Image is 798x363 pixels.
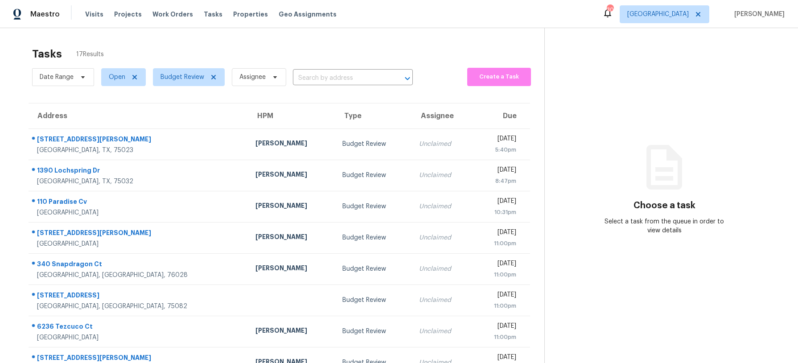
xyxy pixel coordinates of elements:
[293,71,388,85] input: Search by address
[255,232,328,243] div: [PERSON_NAME]
[480,197,516,208] div: [DATE]
[30,10,60,19] span: Maestro
[480,228,516,239] div: [DATE]
[37,302,241,311] div: [GEOGRAPHIC_DATA], [GEOGRAPHIC_DATA], 75082
[731,10,785,19] span: [PERSON_NAME]
[40,73,74,82] span: Date Range
[37,177,241,186] div: [GEOGRAPHIC_DATA], TX, 75032
[37,208,241,217] div: [GEOGRAPHIC_DATA]
[342,202,405,211] div: Budget Review
[37,146,241,155] div: [GEOGRAPHIC_DATA], TX, 75023
[480,239,516,248] div: 11:00pm
[480,270,516,279] div: 11:00pm
[37,239,241,248] div: [GEOGRAPHIC_DATA]
[255,201,328,212] div: [PERSON_NAME]
[627,10,689,19] span: [GEOGRAPHIC_DATA]
[335,103,412,128] th: Type
[605,217,724,235] div: Select a task from the queue in order to view details
[473,103,530,128] th: Due
[76,50,104,59] span: 17 Results
[233,10,268,19] span: Properties
[85,10,103,19] span: Visits
[114,10,142,19] span: Projects
[480,134,516,145] div: [DATE]
[255,264,328,275] div: [PERSON_NAME]
[342,264,405,273] div: Budget Review
[37,166,241,177] div: 1390 Lochspring Dr
[419,140,466,148] div: Unclaimed
[37,271,241,280] div: [GEOGRAPHIC_DATA], [GEOGRAPHIC_DATA], 76028
[37,291,241,302] div: [STREET_ADDRESS]
[480,165,516,177] div: [DATE]
[279,10,337,19] span: Geo Assignments
[37,228,241,239] div: [STREET_ADDRESS][PERSON_NAME]
[255,139,328,150] div: [PERSON_NAME]
[480,290,516,301] div: [DATE]
[480,322,516,333] div: [DATE]
[37,322,241,333] div: 6236 Tezcuco Ct
[342,140,405,148] div: Budget Review
[480,333,516,342] div: 11:00pm
[255,170,328,181] div: [PERSON_NAME]
[204,11,222,17] span: Tasks
[160,73,204,82] span: Budget Review
[248,103,335,128] th: HPM
[37,135,241,146] div: [STREET_ADDRESS][PERSON_NAME]
[607,5,613,14] div: 30
[29,103,248,128] th: Address
[419,171,466,180] div: Unclaimed
[412,103,473,128] th: Assignee
[419,264,466,273] div: Unclaimed
[109,73,125,82] span: Open
[342,233,405,242] div: Budget Review
[152,10,193,19] span: Work Orders
[37,260,241,271] div: 340 Snapdragon Ct
[37,197,241,208] div: 110 Paradise Cv
[419,296,466,305] div: Unclaimed
[401,72,414,85] button: Open
[633,201,695,210] h3: Choose a task
[342,171,405,180] div: Budget Review
[37,333,241,342] div: [GEOGRAPHIC_DATA]
[342,296,405,305] div: Budget Review
[472,72,527,82] span: Create a Task
[255,326,328,337] div: [PERSON_NAME]
[480,177,516,186] div: 8:47pm
[480,145,516,154] div: 5:40pm
[419,327,466,336] div: Unclaimed
[419,233,466,242] div: Unclaimed
[480,259,516,270] div: [DATE]
[480,301,516,310] div: 11:00pm
[342,327,405,336] div: Budget Review
[239,73,266,82] span: Assignee
[480,208,516,217] div: 10:31pm
[467,68,531,86] button: Create a Task
[32,49,62,58] h2: Tasks
[419,202,466,211] div: Unclaimed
